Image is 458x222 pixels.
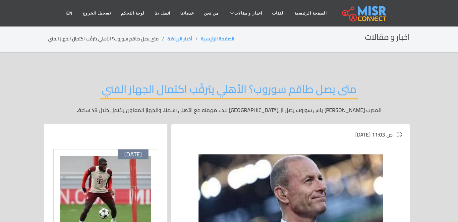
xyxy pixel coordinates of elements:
img: main.misr_connect [342,5,386,22]
a: الفئات [267,7,290,20]
a: خدماتنا [175,7,199,20]
a: اخبار و مقالات [223,7,267,20]
a: اتصل بنا [149,7,175,20]
a: الصفحة الرئيسية [290,7,332,20]
span: [DATE] [124,151,142,158]
h2: اخبار و مقالات [365,32,410,42]
a: تسجيل الخروج [78,7,116,20]
a: EN [61,7,78,20]
h2: متى يصل طاقم سوروب؟ الأهلي يترقّب اكتمال الجهاز الفني [100,83,358,99]
p: المدرب [PERSON_NAME] ياس سوروب يصل ال[GEOGRAPHIC_DATA] لبدء مهمته مع الأهلي رسميًا، والجهاز المعا... [48,106,410,114]
a: الصفحة الرئيسية [201,34,234,43]
li: متى يصل طاقم سوروب؟ الأهلي يترقّب اكتمال الجهاز الفني [48,35,167,42]
a: أخبار الرياضة [167,34,192,43]
a: من نحن [199,7,223,20]
a: لوحة التحكم [116,7,149,20]
span: [DATE] 11:03 ص [355,130,393,139]
span: اخبار و مقالات [234,10,262,16]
